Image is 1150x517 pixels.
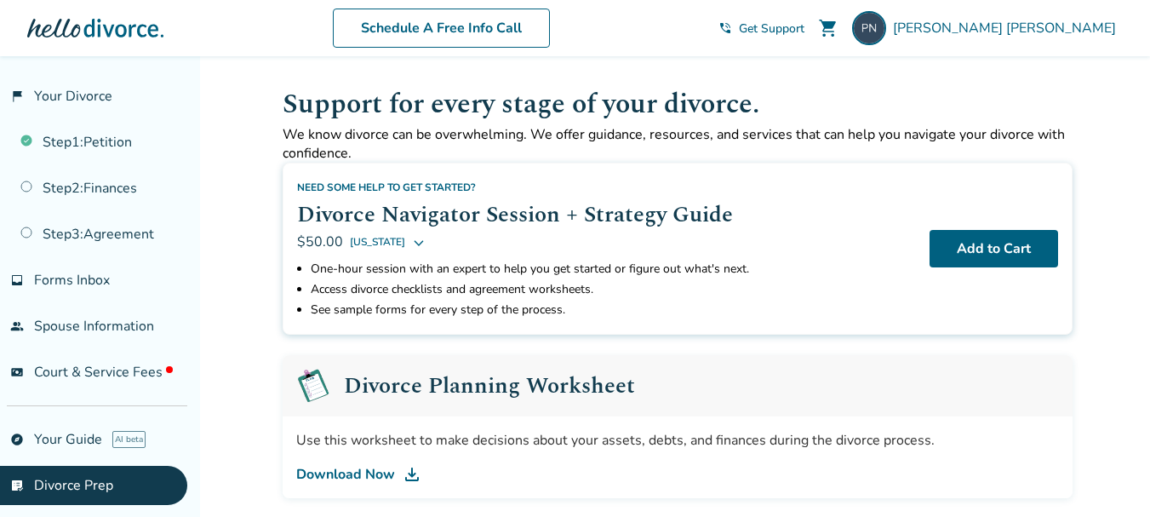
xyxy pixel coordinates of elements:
[297,198,916,232] h2: Divorce Navigator Session + Strategy Guide
[283,83,1073,125] h1: Support for every stage of your divorce.
[718,20,804,37] a: phone_in_talkGet Support
[718,21,732,35] span: phone_in_talk
[852,11,886,45] img: ptnieberding@gmail.com
[344,375,635,397] h2: Divorce Planning Worksheet
[818,18,838,38] span: shopping_cart
[930,230,1058,267] button: Add to Cart
[10,479,24,492] span: list_alt_check
[311,259,916,279] li: One-hour session with an expert to help you get started or figure out what's next.
[1065,435,1150,517] iframe: Chat Widget
[350,232,426,252] button: [US_STATE]
[311,279,916,300] li: Access divorce checklists and agreement worksheets.
[10,433,24,446] span: explore
[296,430,1059,451] div: Use this worksheet to make decisions about your assets, debts, and finances during the divorce pr...
[10,89,24,103] span: flag_2
[10,273,24,287] span: inbox
[893,19,1123,37] span: [PERSON_NAME] [PERSON_NAME]
[10,319,24,333] span: people
[311,300,916,320] li: See sample forms for every step of the process.
[296,464,1059,485] a: Download Now
[402,464,422,485] img: DL
[350,232,405,252] span: [US_STATE]
[283,125,1073,163] p: We know divorce can be overwhelming. We offer guidance, resources, and services that can help you...
[739,20,804,37] span: Get Support
[333,9,550,48] a: Schedule A Free Info Call
[296,369,330,403] img: Pre-Leaving Checklist
[297,181,476,194] span: Need some help to get started?
[34,363,173,382] span: Court & Service Fees
[10,365,24,379] span: universal_currency_alt
[112,431,146,448] span: AI beta
[297,233,343,251] span: $50.00
[34,271,110,290] span: Forms Inbox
